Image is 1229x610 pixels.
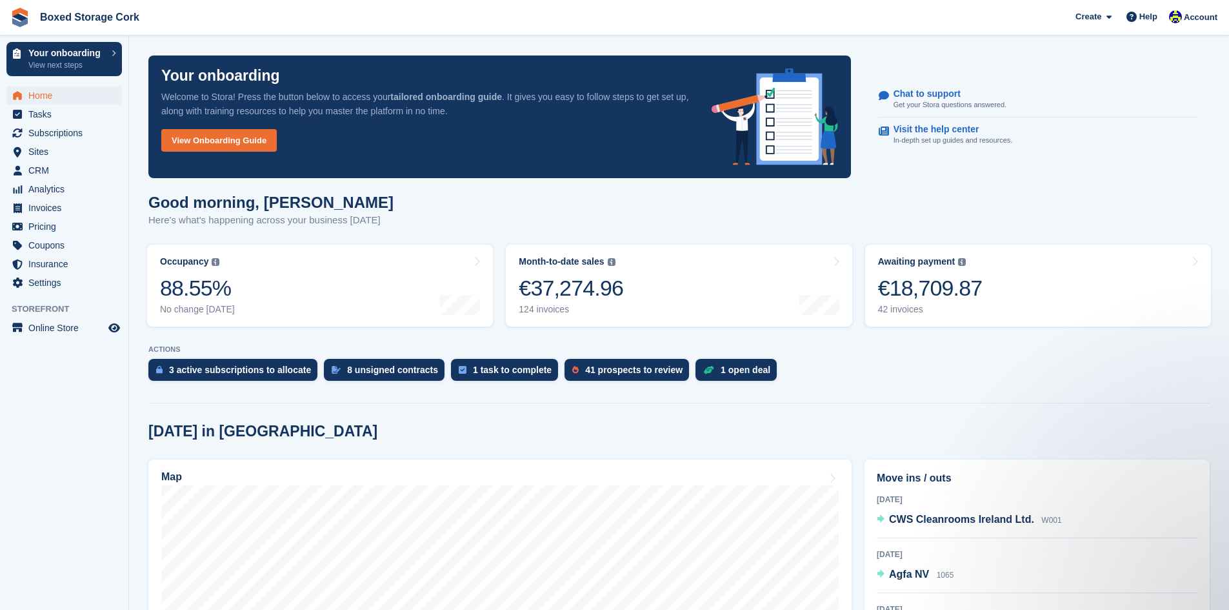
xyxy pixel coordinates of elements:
a: menu [6,274,122,292]
span: Insurance [28,255,106,273]
div: 41 prospects to review [585,365,683,375]
a: 41 prospects to review [565,359,695,387]
a: Occupancy 88.55% No change [DATE] [147,245,493,327]
a: menu [6,199,122,217]
div: Month-to-date sales [519,256,604,267]
span: Agfa NV [889,569,929,580]
p: Visit the help center [894,124,1003,135]
a: 3 active subscriptions to allocate [148,359,324,387]
div: 8 unsigned contracts [347,365,438,375]
a: menu [6,86,122,105]
p: Your onboarding [28,48,105,57]
div: Awaiting payment [878,256,955,267]
span: Settings [28,274,106,292]
div: 1 open deal [721,365,770,375]
img: active_subscription_to_allocate_icon-d502201f5373d7db506a760aba3b589e785aa758c864c3986d89f69b8ff3... [156,365,163,374]
strong: tailored onboarding guide [390,92,502,102]
div: €18,709.87 [878,275,983,301]
p: In-depth set up guides and resources. [894,135,1013,146]
span: Coupons [28,236,106,254]
h1: Good morning, [PERSON_NAME] [148,194,394,211]
div: Occupancy [160,256,208,267]
span: CWS Cleanrooms Ireland Ltd. [889,514,1034,525]
a: Visit the help center In-depth set up guides and resources. [879,117,1197,152]
div: 42 invoices [878,304,983,315]
p: ACTIONS [148,345,1210,354]
div: 1 task to complete [473,365,552,375]
a: menu [6,143,122,161]
span: Analytics [28,180,106,198]
a: Month-to-date sales €37,274.96 124 invoices [506,245,852,327]
p: Your onboarding [161,68,280,83]
img: task-75834270c22a3079a89374b754ae025e5fb1db73e45f91037f5363f120a921f8.svg [459,366,466,374]
span: CRM [28,161,106,179]
span: Tasks [28,105,106,123]
a: View Onboarding Guide [161,129,277,152]
a: Boxed Storage Cork [35,6,145,28]
img: Vincent [1169,10,1182,23]
span: Online Store [28,319,106,337]
span: 1065 [937,571,954,580]
a: menu [6,105,122,123]
p: View next steps [28,59,105,71]
div: No change [DATE] [160,304,235,315]
div: 124 invoices [519,304,623,315]
span: Invoices [28,199,106,217]
span: Subscriptions [28,124,106,142]
a: CWS Cleanrooms Ireland Ltd. W001 [877,512,1062,529]
h2: Move ins / outs [877,471,1197,486]
a: 1 task to complete [451,359,565,387]
a: menu [6,218,122,236]
span: W001 [1041,516,1061,525]
a: menu [6,236,122,254]
a: menu [6,319,122,337]
span: Storefront [12,303,128,316]
h2: Map [161,471,182,483]
span: Help [1139,10,1157,23]
img: icon-info-grey-7440780725fd019a000dd9b08b2336e03edf1995a4989e88bcd33f0948082b44.svg [608,258,615,266]
a: menu [6,180,122,198]
a: 8 unsigned contracts [324,359,451,387]
span: Account [1184,11,1217,24]
img: deal-1b604bf984904fb50ccaf53a9ad4b4a5d6e5aea283cecdc64d6e3604feb123c2.svg [703,365,714,374]
img: contract_signature_icon-13c848040528278c33f63329250d36e43548de30e8caae1d1a13099fd9432cc5.svg [332,366,341,374]
div: €37,274.96 [519,275,623,301]
img: onboarding-info-6c161a55d2c0e0a8cae90662b2fe09162a5109e8cc188191df67fb4f79e88e88.svg [712,68,838,165]
a: Chat to support Get your Stora questions answered. [879,82,1197,117]
a: menu [6,255,122,273]
div: 3 active subscriptions to allocate [169,365,311,375]
img: stora-icon-8386f47178a22dfd0bd8f6a31ec36ba5ce8667c1dd55bd0f319d3a0aa187defe.svg [10,8,30,27]
p: Welcome to Stora! Press the button below to access your . It gives you easy to follow steps to ge... [161,90,691,118]
h2: [DATE] in [GEOGRAPHIC_DATA] [148,423,377,440]
a: Your onboarding View next steps [6,42,122,76]
p: Here's what's happening across your business [DATE] [148,213,394,228]
a: Awaiting payment €18,709.87 42 invoices [865,245,1211,327]
img: icon-info-grey-7440780725fd019a000dd9b08b2336e03edf1995a4989e88bcd33f0948082b44.svg [958,258,966,266]
div: [DATE] [877,549,1197,560]
div: 88.55% [160,275,235,301]
a: menu [6,124,122,142]
img: icon-info-grey-7440780725fd019a000dd9b08b2336e03edf1995a4989e88bcd33f0948082b44.svg [212,258,219,266]
span: Create [1075,10,1101,23]
a: Agfa NV 1065 [877,567,954,584]
img: prospect-51fa495bee0391a8d652442698ab0144808aea92771e9ea1ae160a38d050c398.svg [572,366,579,374]
a: menu [6,161,122,179]
a: 1 open deal [695,359,783,387]
a: Preview store [106,320,122,336]
span: Home [28,86,106,105]
p: Chat to support [894,88,996,99]
p: Get your Stora questions answered. [894,99,1006,110]
span: Pricing [28,218,106,236]
div: [DATE] [877,494,1197,505]
span: Sites [28,143,106,161]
